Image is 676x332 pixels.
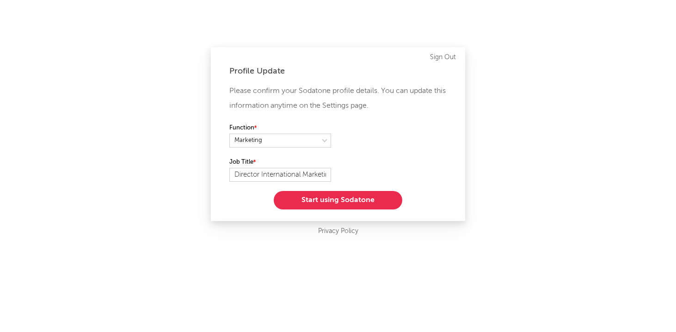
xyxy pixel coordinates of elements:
div: Profile Update [229,66,447,77]
label: Job Title [229,157,331,168]
p: Please confirm your Sodatone profile details. You can update this information anytime on the Sett... [229,84,447,113]
label: Function [229,123,331,134]
a: Privacy Policy [318,226,358,237]
button: Start using Sodatone [274,191,402,209]
a: Sign Out [430,52,456,63]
